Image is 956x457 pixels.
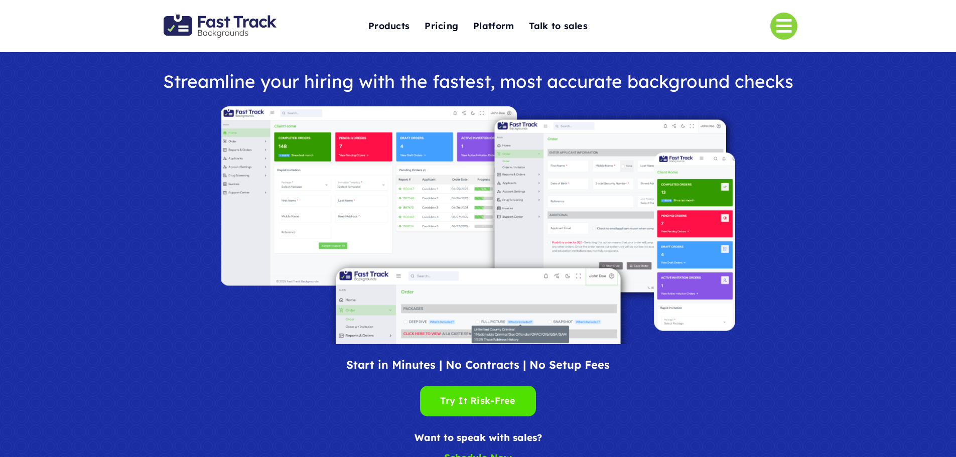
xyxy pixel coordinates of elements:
[318,1,638,51] nav: One Page
[425,16,458,37] a: Pricing
[473,16,514,37] a: Platform
[440,393,515,409] span: Try It Risk-Free
[346,358,610,372] span: Start in Minutes | No Contracts | No Setup Fees
[415,431,542,443] span: Want to speak with sales?
[529,16,588,37] a: Talk to sales
[770,13,797,40] a: Link to #
[164,15,277,38] img: Fast Track Backgrounds Logo
[164,14,277,24] a: Fast Track Backgrounds Logo
[152,72,804,91] h1: Streamline your hiring with the fastest, most accurate background checks
[368,19,409,34] span: Products
[473,19,514,34] span: Platform
[221,106,735,344] img: Fast Track Backgrounds Platform
[529,19,588,34] span: Talk to sales
[420,386,535,416] a: Try It Risk-Free
[425,19,458,34] span: Pricing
